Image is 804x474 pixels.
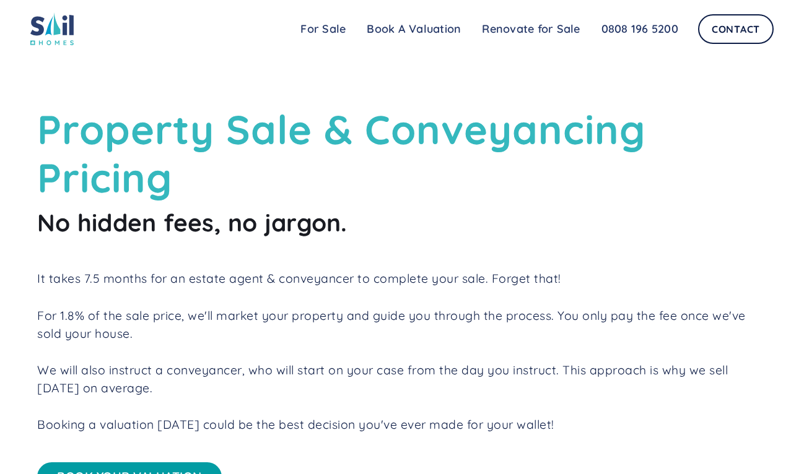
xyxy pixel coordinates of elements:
[698,14,774,44] a: Contact
[471,17,590,41] a: Renovate for Sale
[290,17,356,41] a: For Sale
[356,17,471,41] a: Book A Valuation
[37,307,767,343] p: For 1.8% of the sale price, we'll market your property and guide you through the process. You onl...
[37,416,767,434] p: Booking a valuation [DATE] could be the best decision you've ever made for your wallet!
[37,270,767,288] p: It takes 7.5 months for an estate agent & conveyancer to complete your sale. Forget that!
[37,361,767,397] p: We will also instruct a conveyancer, who will start on your case from the day you instruct. This ...
[37,208,767,238] h2: No hidden fees, no jargon.
[37,105,767,202] h1: Property Sale & Conveyancing Pricing
[591,17,689,41] a: 0808 196 5200
[30,12,74,45] img: sail home logo colored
